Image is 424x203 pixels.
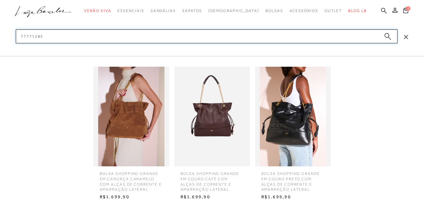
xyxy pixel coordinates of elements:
[255,67,331,166] img: BOLSA SHOPPING GRANDE EM COURO PRETO COM ALÇAS DE CORRENTE E AMARRAÇÃO LATERAL
[176,166,248,192] span: BOLSA SHOPPING GRANDE EM COURO CAFÉ COM ALÇAS DE CORRENTE E AMARRAÇÃO LATERAL
[16,29,397,43] input: Buscar.
[348,9,367,13] span: BLOG LB
[95,166,168,192] span: BOLSA SHOPPING GRANDE EM CAMURÇA CARAMELO COM ALÇAS DE CORRENTE E AMARRAÇÃO LATERAL
[348,5,367,17] a: BLOG LB
[176,192,248,202] span: R$1.699,90
[325,5,342,17] a: categoryNavScreenReaderText
[151,5,176,17] a: categoryNavScreenReaderText
[174,67,250,166] img: BOLSA SHOPPING GRANDE EM COURO CAFÉ COM ALÇAS DE CORRENTE E AMARRAÇÃO LATERAL
[182,9,202,13] span: Sapatos
[266,9,283,13] span: Bolsas
[208,5,259,17] a: noSubCategoriesText
[117,9,144,13] span: Essenciais
[325,9,342,13] span: Outlet
[257,192,329,202] span: R$1.699,90
[117,5,144,17] a: categoryNavScreenReaderText
[84,5,111,17] a: categoryNavScreenReaderText
[290,9,318,13] span: Acessórios
[182,5,202,17] a: categoryNavScreenReaderText
[151,9,176,13] span: Sandálias
[93,67,169,166] img: BOLSA SHOPPING GRANDE EM CAMURÇA CARAMELO COM ALÇAS DE CORRENTE E AMARRAÇÃO LATERAL
[208,9,259,13] span: [DEMOGRAPHIC_DATA]
[173,67,252,202] a: BOLSA SHOPPING GRANDE EM COURO CAFÉ COM ALÇAS DE CORRENTE E AMARRAÇÃO LATERAL BOLSA SHOPPING GRAN...
[266,5,283,17] a: categoryNavScreenReaderText
[95,192,168,202] span: R$1.699,90
[84,9,111,13] span: Verão Viva
[401,7,410,15] button: 0
[257,166,329,192] span: BOLSA SHOPPING GRANDE EM COURO PRETO COM ALÇAS DE CORRENTE E AMARRAÇÃO LATERAL
[254,67,332,202] a: BOLSA SHOPPING GRANDE EM COURO PRETO COM ALÇAS DE CORRENTE E AMARRAÇÃO LATERAL BOLSA SHOPPING GRA...
[290,5,318,17] a: categoryNavScreenReaderText
[406,6,410,11] span: 0
[92,67,171,202] a: BOLSA SHOPPING GRANDE EM CAMURÇA CARAMELO COM ALÇAS DE CORRENTE E AMARRAÇÃO LATERAL BOLSA SHOPPIN...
